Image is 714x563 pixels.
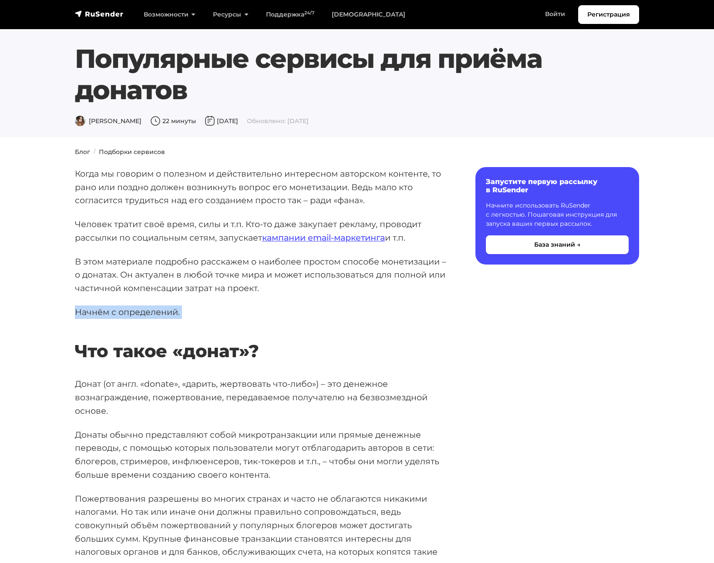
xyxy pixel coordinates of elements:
[75,255,448,295] p: В этом материале подробно расскажем о наиболее простом способе монетизации – о донатах. Он актуал...
[204,6,257,23] a: Ресурсы
[75,117,141,125] span: [PERSON_NAME]
[205,116,215,126] img: Дата публикации
[536,5,574,23] a: Войти
[75,428,448,482] p: Донаты обычно представляют собой микротранзакции или прямые денежные переводы, с помощью которых ...
[486,178,629,194] h6: Запустите первую рассылку в RuSender
[323,6,414,23] a: [DEMOGRAPHIC_DATA]
[304,10,314,16] sup: 24/7
[75,305,448,319] p: Начнём с определений.
[135,6,204,23] a: Возможности
[90,147,165,157] li: Подборки сервисов
[75,377,448,417] p: Донат (от англ. «donate», «дарить, жертвовать что-либо») – это денежное вознаграждение, пожертвов...
[486,201,629,228] p: Начните использовать RuSender с легкостью. Пошаговая инструкция для запуска ваших первых рассылок.
[578,5,639,24] a: Регистрация
[75,218,448,244] p: Человек тратит своё время, силы и т.п. Кто-то даже закупает рекламу, проводит рассылки по социаль...
[150,117,196,125] span: 22 минуты
[70,147,644,157] nav: breadcrumb
[150,116,161,126] img: Время чтения
[75,315,448,362] h2: Что такое «донат»?
[205,117,238,125] span: [DATE]
[75,43,591,106] h1: Популярные сервисы для приёма донатов
[75,10,124,18] img: RuSender
[247,117,309,125] span: Обновлено: [DATE]
[475,167,639,265] a: Запустите первую рассылку в RuSender Начните использовать RuSender с легкостью. Пошаговая инструк...
[262,232,385,243] a: кампании email-маркетинга
[257,6,323,23] a: Поддержка24/7
[75,148,90,156] a: Блог
[486,235,629,254] button: База знаний →
[75,167,448,207] p: Когда мы говорим о полезном и действительно интересном авторском контенте, то рано или поздно дол...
